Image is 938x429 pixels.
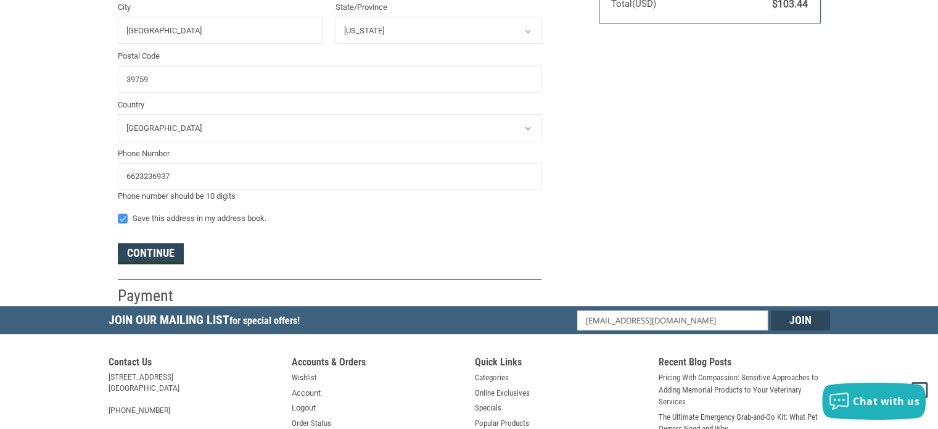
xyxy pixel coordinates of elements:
a: Pricing With Compassion: Sensitive Approaches to Adding Memorial Products to Your Veterinary Serv... [659,372,830,408]
address: [STREET_ADDRESS] [GEOGRAPHIC_DATA] [PHONE_NUMBER] [109,372,280,416]
button: Continue [118,243,184,264]
label: Country [118,99,541,111]
span: Chat with us [853,394,919,408]
a: Wishlist [292,372,317,384]
h5: Accounts & Orders [292,356,463,372]
label: Postal Code [118,50,541,62]
a: Logout [292,402,316,414]
input: Email [577,310,768,330]
h5: Recent Blog Posts [659,356,830,372]
button: Chat with us [822,383,926,420]
a: Categories [475,372,509,384]
label: State/Province [335,1,541,14]
label: City [118,1,324,14]
input: Join [771,310,830,330]
div: Phone number should be 10 digits [118,190,541,202]
h5: Contact Us [109,356,280,372]
a: Account [292,387,321,399]
a: Specials [475,402,501,414]
h5: Quick Links [475,356,646,372]
h2: Payment [118,286,190,306]
label: Phone Number [118,148,541,160]
label: Save this address in my address book. [118,214,541,223]
a: Online Exclusives [475,387,530,399]
h5: Join Our Mailing List [109,306,306,338]
span: for special offers! [229,315,300,327]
